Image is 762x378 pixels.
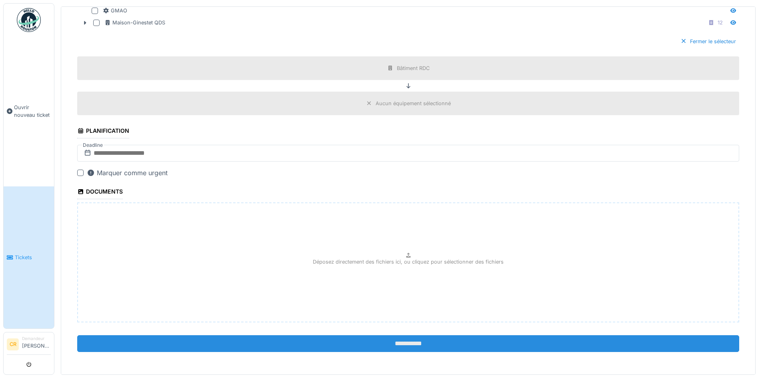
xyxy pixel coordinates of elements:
div: Planification [77,125,129,138]
span: Tickets [15,254,51,261]
a: CR Demandeur[PERSON_NAME] [7,336,51,355]
div: Fermer le sélecteur [677,36,739,47]
div: 12 [718,19,723,26]
a: Tickets [4,186,54,329]
span: Ouvrir nouveau ticket [14,104,51,119]
li: [PERSON_NAME] [22,336,51,353]
div: Marquer comme urgent [87,168,168,178]
div: GMAO [103,7,127,14]
div: Maison-Ginestet QDS [104,19,165,26]
label: Deadline [82,141,104,150]
img: Badge_color-CXgf-gQk.svg [17,8,41,32]
div: Documents [77,186,123,199]
p: Déposez directement des fichiers ici, ou cliquez pour sélectionner des fichiers [313,258,504,266]
div: Aucun équipement sélectionné [376,100,451,107]
div: Bâtiment RDC [397,64,430,72]
a: Ouvrir nouveau ticket [4,36,54,186]
li: CR [7,338,19,350]
div: Demandeur [22,336,51,342]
